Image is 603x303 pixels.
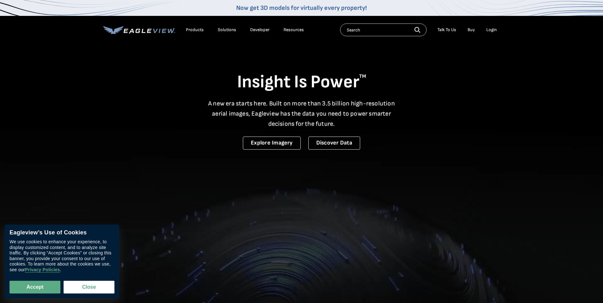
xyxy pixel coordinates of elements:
[250,27,270,33] a: Developer
[243,137,301,150] a: Explore Imagery
[340,24,427,36] input: Search
[308,137,360,150] a: Discover Data
[186,27,204,33] div: Products
[236,4,367,12] a: Now get 3D models for virtually every property!
[359,73,366,79] sup: TM
[218,27,236,33] div: Solutions
[103,71,500,93] h1: Insight Is Power
[486,27,497,33] div: Login
[204,98,399,129] p: A new era starts here. Built on more than 3.5 billion high-resolution aerial images, Eagleview ha...
[10,281,60,293] button: Accept
[468,27,475,33] a: Buy
[25,267,60,273] a: Privacy Policies
[10,239,114,273] div: We use cookies to enhance your experience, to display customized content, and to analyze site tra...
[64,281,114,293] button: Close
[437,27,456,33] div: Talk To Us
[284,27,304,33] div: Resources
[10,229,114,236] div: Eagleview’s Use of Cookies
